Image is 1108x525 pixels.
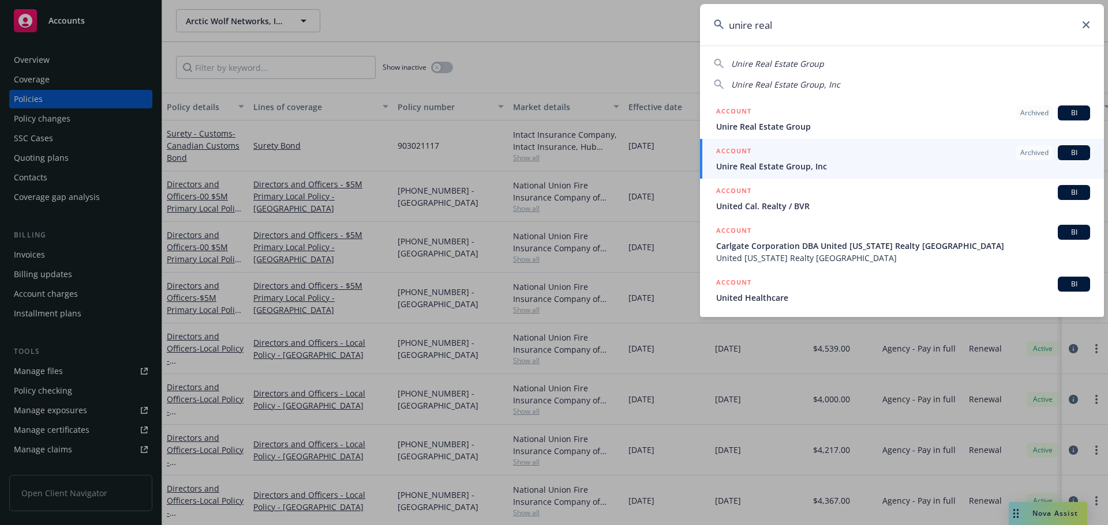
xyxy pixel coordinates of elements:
span: BI [1062,187,1085,198]
span: BI [1062,108,1085,118]
span: Unire Real Estate Group, Inc [716,160,1090,172]
span: Unire Real Estate Group [716,120,1090,133]
a: ACCOUNTArchivedBIUnire Real Estate Group [700,99,1104,139]
h5: ACCOUNT [716,105,751,119]
a: ACCOUNTBIUnited Cal. Realty / BVR [700,179,1104,218]
span: Unire Real Estate Group, Inc [731,79,840,90]
span: BI [1062,148,1085,158]
span: Archived [1020,148,1049,158]
a: ACCOUNTBIUnited Healthcare [700,270,1104,310]
h5: ACCOUNT [716,225,751,239]
span: Unire Real Estate Group [731,58,824,69]
a: ACCOUNTArchivedBIUnire Real Estate Group, Inc [700,139,1104,179]
span: Archived [1020,108,1049,118]
span: United Cal. Realty / BVR [716,200,1090,212]
span: Carlgate Corporation DBA United [US_STATE] Realty [GEOGRAPHIC_DATA] [716,240,1090,252]
input: Search... [700,4,1104,46]
span: BI [1062,279,1085,289]
h5: ACCOUNT [716,185,751,199]
h5: ACCOUNT [716,145,751,159]
span: BI [1062,227,1085,237]
a: ACCOUNTBICarlgate Corporation DBA United [US_STATE] Realty [GEOGRAPHIC_DATA]United [US_STATE] Rea... [700,218,1104,270]
span: United [US_STATE] Realty [GEOGRAPHIC_DATA] [716,252,1090,264]
span: United Healthcare [716,292,1090,304]
h5: ACCOUNT [716,277,751,290]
